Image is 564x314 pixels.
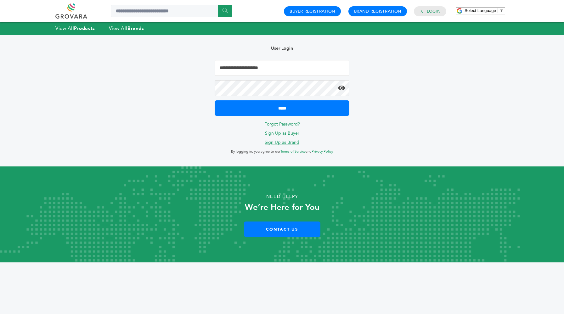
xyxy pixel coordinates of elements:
input: Email Address [215,60,349,76]
a: Buyer Registration [290,8,335,14]
p: By logging in, you agree to our and [215,148,349,155]
a: View AllProducts [55,25,95,31]
input: Password [215,80,349,96]
a: Login [427,8,441,14]
a: Brand Registration [354,8,401,14]
a: Privacy Policy [312,149,333,154]
a: Select Language​ [465,8,504,13]
strong: We’re Here for You [245,202,319,213]
a: Terms of Service [280,149,306,154]
a: View AllBrands [109,25,144,31]
input: Search a product or brand... [111,5,232,17]
span: Select Language [465,8,496,13]
strong: Products [74,25,95,31]
strong: Brands [127,25,144,31]
b: User Login [271,45,293,51]
p: Need Help? [28,192,536,201]
span: ▼ [499,8,504,13]
a: Contact Us [244,221,320,237]
a: Sign Up as Buyer [265,130,299,136]
a: Forgot Password? [264,121,300,127]
a: Sign Up as Brand [265,139,299,145]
